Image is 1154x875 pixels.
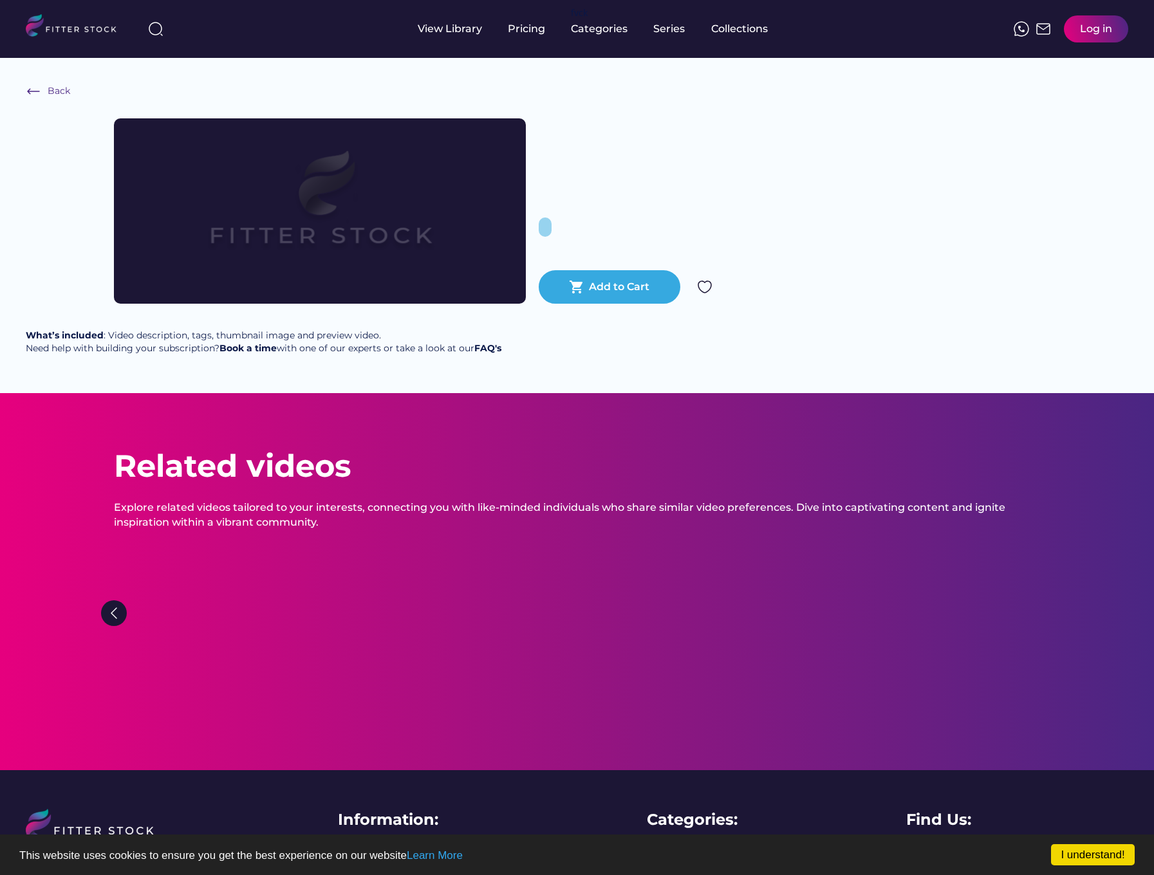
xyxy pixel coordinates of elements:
[1036,21,1051,37] img: Frame%2051.svg
[569,279,584,295] button: shopping_cart
[474,342,501,354] a: FAQ's
[653,22,685,36] div: Series
[338,809,438,831] div: Information:
[418,22,482,36] div: View Library
[589,280,649,294] div: Add to Cart
[697,279,712,295] img: Group%201000002324.svg
[711,22,768,36] div: Collections
[148,21,163,37] img: search-normal%203.svg
[19,850,1135,861] p: This website uses cookies to ensure you get the best experience on our website
[26,14,127,41] img: LOGO.svg
[508,22,545,36] div: Pricing
[647,809,738,831] div: Categories:
[26,84,41,99] img: Frame%20%286%29.svg
[155,118,485,304] img: Frame%2079%20%281%29.svg
[219,342,277,354] a: Book a time
[26,329,104,341] strong: What’s included
[48,85,70,98] div: Back
[26,809,169,872] img: LOGO%20%281%29.svg
[114,445,351,488] div: Related videos
[571,22,628,36] div: Categories
[571,6,588,19] div: fvck
[26,329,501,355] div: : Video description, tags, thumbnail image and preview video. Need help with building your subscr...
[407,849,463,861] a: Learn More
[906,809,971,831] div: Find Us:
[1051,844,1135,865] a: I understand!
[1080,22,1112,36] div: Log in
[101,600,127,626] img: Group%201000002322%20%281%29.svg
[114,501,1041,530] div: Explore related videos tailored to your interests, connecting you with like-minded individuals wh...
[1014,21,1029,37] img: meteor-icons_whatsapp%20%281%29.svg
